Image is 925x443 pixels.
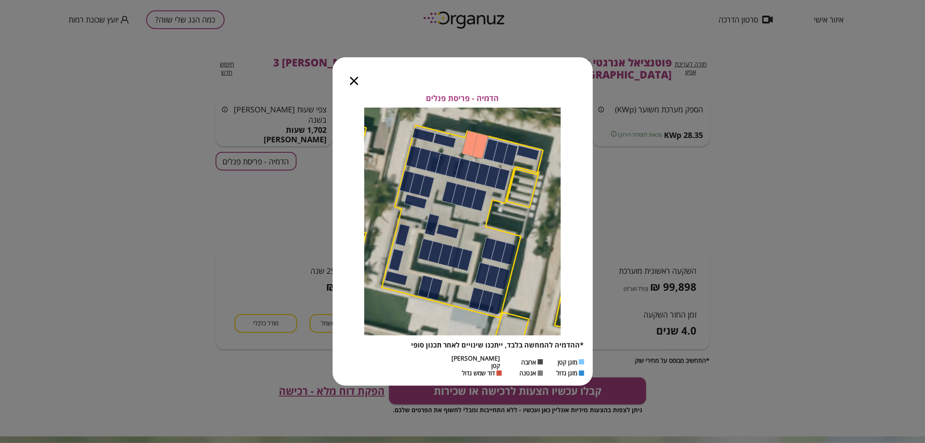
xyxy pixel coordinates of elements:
[522,358,536,366] span: ארובה
[520,369,536,377] span: אנטנה
[557,369,578,377] span: מזגן גדול
[452,354,500,370] span: [PERSON_NAME] קטן
[462,369,495,377] span: דוד שמש גדול
[558,358,578,366] span: מזגן קטן
[364,108,561,335] img: Panels layout
[426,94,499,103] span: הדמיה - פריסת פנלים
[412,340,584,350] span: *ההדמיה להמחשה בלבד, ייתכנו שינויים לאחר תכנון סופי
